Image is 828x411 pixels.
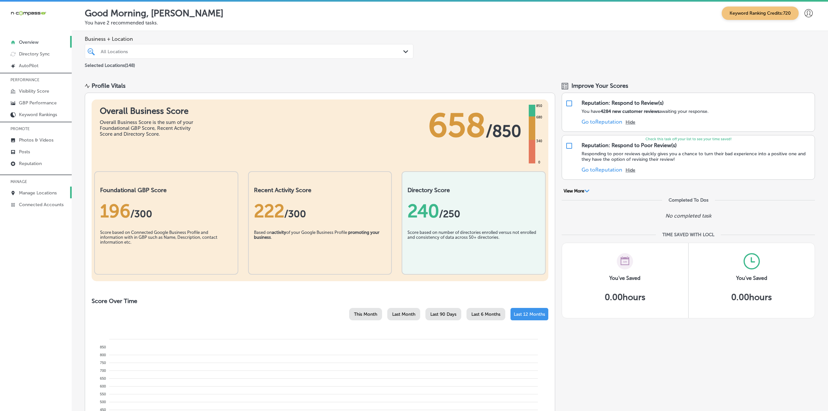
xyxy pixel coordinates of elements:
[19,137,53,143] p: Photos & Videos
[486,121,521,141] span: / 850
[19,149,30,155] p: Posts
[562,137,815,141] p: Check this task off your list to see your time saved!
[10,10,46,16] img: 660ab0bf-5cc7-4cb8-ba1c-48b5ae0f18e60NCTV_CLogo_TV_Black_-500x88.png
[100,361,106,365] tspan: 750
[19,51,50,57] p: Directory Sync
[19,88,49,94] p: Visibility Score
[100,353,106,357] tspan: 800
[100,119,198,137] div: Overall Business Score is the sum of your Foundational GBP Score, Recent Activity Score and Direc...
[354,312,377,317] span: This Month
[722,7,799,20] span: Keyword Ranking Credits: 720
[392,312,415,317] span: Last Month
[19,202,64,207] p: Connected Accounts
[535,115,543,120] div: 680
[626,167,635,173] button: Hide
[92,297,548,305] h2: Score Over Time
[407,200,540,222] div: 240
[19,161,42,166] p: Reputation
[731,292,772,302] h5: 0.00 hours
[85,60,135,68] p: Selected Locations ( 148 )
[100,106,198,116] h1: Overall Business Score
[85,8,223,19] p: Good Morning, [PERSON_NAME]
[100,376,106,380] tspan: 650
[19,100,57,106] p: GBP Performance
[407,187,540,194] h2: Directory Score
[600,109,659,114] strong: 4284 new customer reviews
[100,230,232,263] div: Score based on Connected Google Business Profile and information with in GBP such as Name, Descri...
[582,119,622,125] a: Go toReputation
[254,187,386,194] h2: Recent Activity Score
[407,230,540,263] div: Score based on number of directories enrolled versus not enrolled and consistency of data across ...
[100,187,232,194] h2: Foundational GBP Score
[130,208,152,220] span: / 300
[19,39,38,45] p: Overview
[609,275,641,281] h3: You've Saved
[665,213,711,219] p: No completed task
[582,100,664,106] div: Reputation: Respond to Review(s)
[571,82,628,89] span: Improve Your Scores
[582,151,811,162] p: Responding to poor reviews quickly gives you a chance to turn their bad experience into a positiv...
[605,292,645,302] h5: 0.00 hours
[662,232,714,237] div: TIME SAVED WITH LOCL
[471,312,500,317] span: Last 6 Months
[85,36,413,42] span: Business + Location
[254,230,379,240] b: promoting your business
[100,392,106,396] tspan: 550
[19,112,57,117] p: Keyword Rankings
[272,230,286,235] b: activity
[535,103,543,109] div: 850
[19,63,38,68] p: AutoPilot
[254,230,386,263] div: Based on of your Google Business Profile .
[430,312,456,317] span: Last 90 Days
[562,188,591,194] button: View More
[535,139,543,144] div: 340
[514,312,545,317] span: Last 12 Months
[92,82,126,89] div: Profile Vitals
[100,400,106,404] tspan: 500
[100,369,106,373] tspan: 700
[100,200,232,222] div: 196
[537,160,541,165] div: 0
[626,119,635,125] button: Hide
[85,20,815,26] p: You have 2 recommended tasks.
[736,275,767,281] h3: You've Saved
[19,190,57,196] p: Manage Locations
[582,142,677,148] div: Reputation: Respond to Poor Review(s)
[284,208,306,220] span: /300
[669,197,708,203] div: Completed To Dos
[582,167,622,173] a: Go toReputation
[254,200,386,222] div: 222
[100,384,106,388] tspan: 600
[582,109,709,114] p: You have awaiting your response.
[439,208,460,220] span: /250
[101,49,404,54] div: All Locations
[100,345,106,349] tspan: 850
[428,106,486,145] span: 658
